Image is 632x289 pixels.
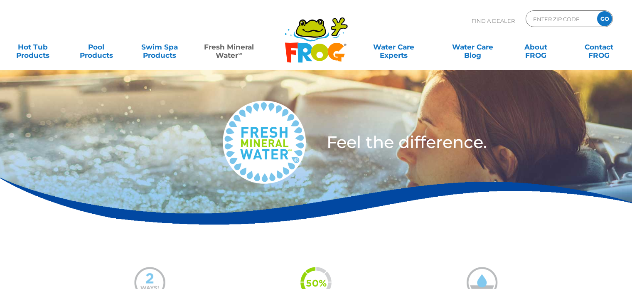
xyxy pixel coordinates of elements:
input: Zip Code Form [532,13,588,25]
a: Hot TubProducts [8,39,57,55]
sup: ∞ [238,50,242,57]
h3: Feel the difference. [327,134,580,151]
a: ContactFROG [575,39,624,55]
p: Find A Dealer [472,10,515,31]
a: Fresh MineralWater∞ [198,39,260,55]
a: PoolProducts [71,39,120,55]
input: GO [597,11,612,26]
img: fresh-mineral-water-logo-medium [223,101,306,184]
a: AboutFROG [511,39,560,55]
a: Swim SpaProducts [135,39,184,55]
a: Water CareBlog [448,39,497,55]
a: Water CareExperts [354,39,434,55]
